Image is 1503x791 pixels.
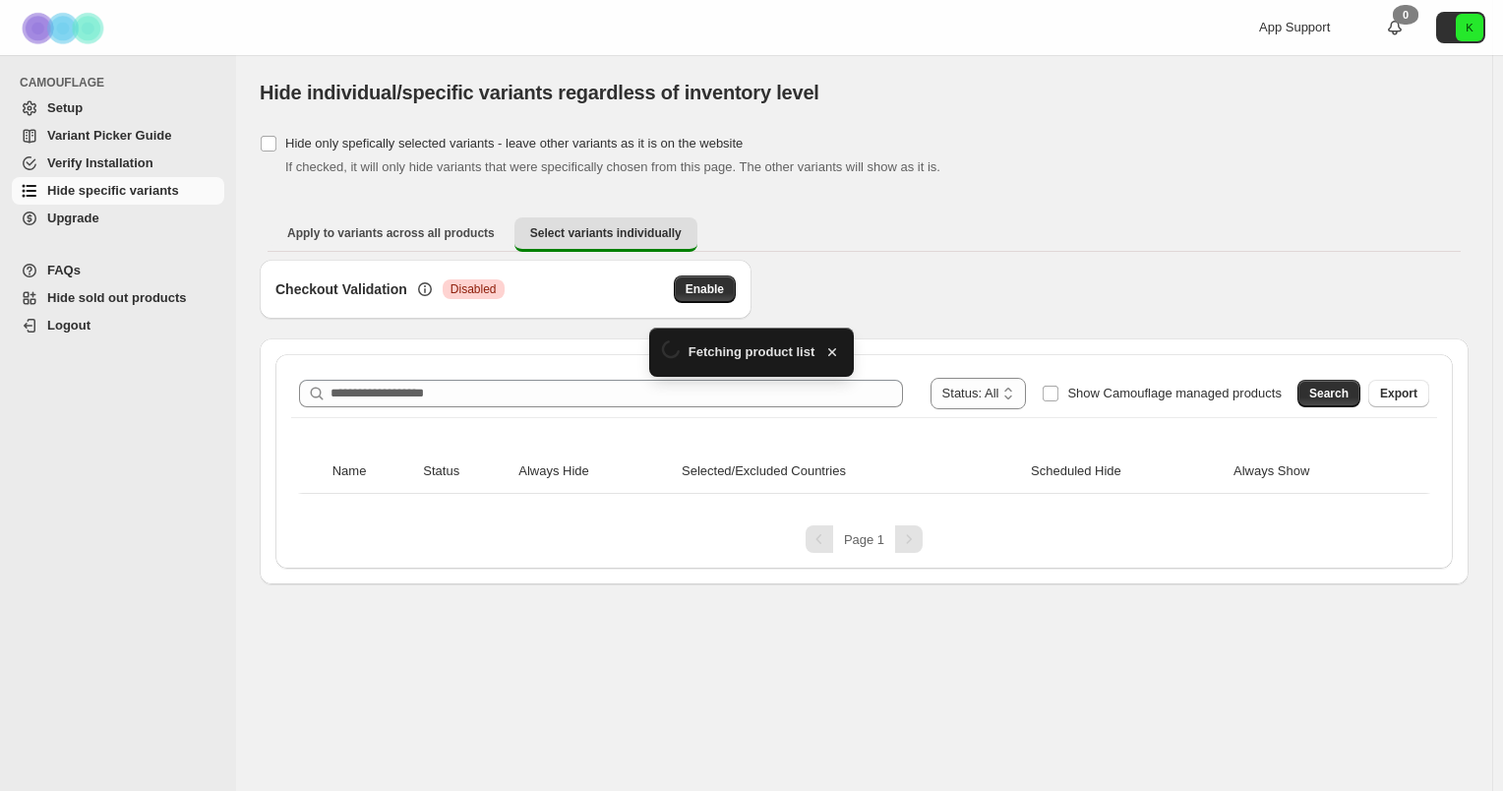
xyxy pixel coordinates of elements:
[512,450,676,494] th: Always Hide
[417,450,512,494] th: Status
[47,211,99,225] span: Upgrade
[676,450,1025,494] th: Selected/Excluded Countries
[12,177,224,205] a: Hide specific variants
[1368,380,1429,407] button: Export
[844,532,884,547] span: Page 1
[1297,380,1360,407] button: Search
[260,82,819,103] span: Hide individual/specific variants regardless of inventory level
[275,279,407,299] h3: Checkout Validation
[47,318,90,333] span: Logout
[1436,12,1485,43] button: Avatar with initials K
[287,225,495,241] span: Apply to variants across all products
[1309,386,1349,401] span: Search
[674,275,736,303] button: Enable
[291,525,1437,553] nav: Pagination
[12,205,224,232] a: Upgrade
[451,281,497,297] span: Disabled
[1393,5,1418,25] div: 0
[12,94,224,122] a: Setup
[1466,22,1473,33] text: K
[12,150,224,177] a: Verify Installation
[16,1,114,55] img: Camouflage
[260,260,1469,584] div: Select variants individually
[1259,20,1330,34] span: App Support
[1025,450,1228,494] th: Scheduled Hide
[12,284,224,312] a: Hide sold out products
[47,128,171,143] span: Variant Picker Guide
[327,450,418,494] th: Name
[1067,386,1282,400] span: Show Camouflage managed products
[12,122,224,150] a: Variant Picker Guide
[47,183,179,198] span: Hide specific variants
[47,263,81,277] span: FAQs
[47,155,153,170] span: Verify Installation
[271,217,511,249] button: Apply to variants across all products
[12,257,224,284] a: FAQs
[530,225,682,241] span: Select variants individually
[1385,18,1405,37] a: 0
[285,136,743,151] span: Hide only spefically selected variants - leave other variants as it is on the website
[47,100,83,115] span: Setup
[689,342,815,362] span: Fetching product list
[20,75,226,91] span: CAMOUFLAGE
[12,312,224,339] a: Logout
[686,281,724,297] span: Enable
[1456,14,1483,41] span: Avatar with initials K
[285,159,940,174] span: If checked, it will only hide variants that were specifically chosen from this page. The other va...
[47,290,187,305] span: Hide sold out products
[514,217,697,252] button: Select variants individually
[1380,386,1417,401] span: Export
[1228,450,1402,494] th: Always Show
